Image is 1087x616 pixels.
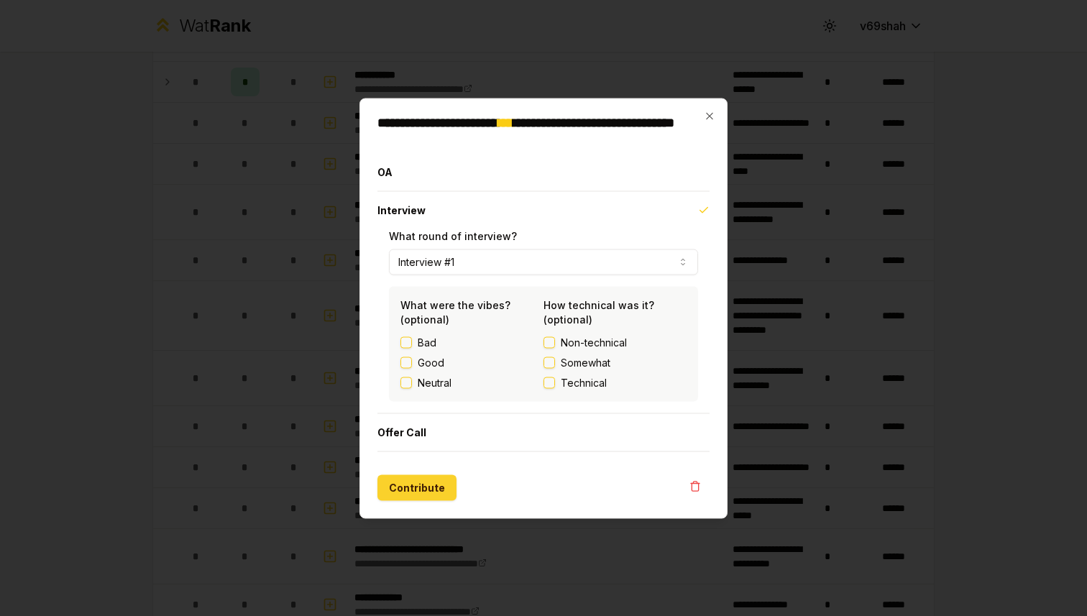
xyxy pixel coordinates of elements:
[377,474,457,500] button: Contribute
[418,335,436,349] label: Bad
[561,375,607,390] span: Technical
[561,335,627,349] span: Non-technical
[377,229,710,413] div: Interview
[543,377,555,388] button: Technical
[400,298,510,325] label: What were the vibes? (optional)
[377,191,710,229] button: Interview
[561,355,610,369] span: Somewhat
[377,153,710,190] button: OA
[418,375,451,390] label: Neutral
[543,357,555,368] button: Somewhat
[543,298,654,325] label: How technical was it? (optional)
[377,413,710,451] button: Offer Call
[389,229,517,242] label: What round of interview?
[418,355,444,369] label: Good
[543,336,555,348] button: Non-technical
